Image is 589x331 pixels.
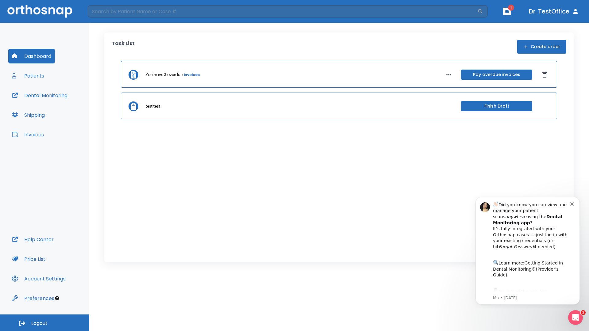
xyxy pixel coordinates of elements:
[146,104,160,109] p: test test
[146,72,183,78] p: You have 3 overdue
[27,104,104,109] p: Message from Ma, sent 7w ago
[8,252,49,266] button: Price List
[8,127,48,142] button: Invoices
[540,70,549,80] button: Dismiss
[461,101,532,111] button: Finish Draft
[526,6,582,17] button: Dr. TestOffice
[104,10,109,14] button: Dismiss notification
[88,5,477,17] input: Search by Patient Name or Case #
[517,40,566,54] button: Create order
[461,70,532,80] button: Pay overdue invoices
[8,232,57,247] button: Help Center
[8,88,71,103] button: Dental Monitoring
[568,310,583,325] iframe: Intercom live chat
[8,271,69,286] button: Account Settings
[112,40,135,54] p: Task List
[184,72,200,78] a: invoices
[581,310,586,315] span: 1
[54,295,60,301] div: Tooltip anchor
[27,98,81,109] a: App Store
[31,320,48,327] span: Logout
[27,96,104,127] div: Download the app: | ​ Let us know if you need help getting started!
[508,5,514,11] span: 1
[466,191,589,308] iframe: Intercom notifications message
[8,108,48,122] button: Shipping
[8,291,58,306] button: Preferences
[8,49,55,63] button: Dashboard
[7,5,72,17] img: Orthosnap
[8,68,48,83] button: Patients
